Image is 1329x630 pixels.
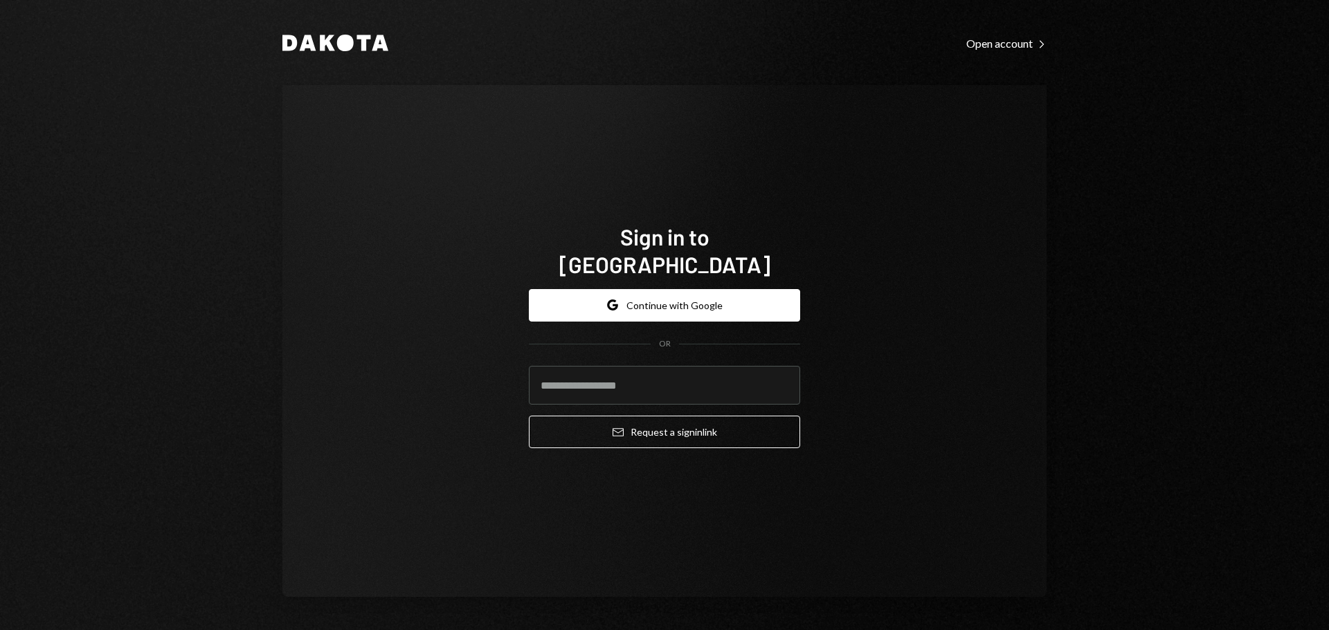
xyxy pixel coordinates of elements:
[966,35,1047,50] a: Open account
[529,416,800,448] button: Request a signinlink
[966,37,1047,50] div: Open account
[529,223,800,278] h1: Sign in to [GEOGRAPHIC_DATA]
[659,338,671,350] div: OR
[529,289,800,322] button: Continue with Google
